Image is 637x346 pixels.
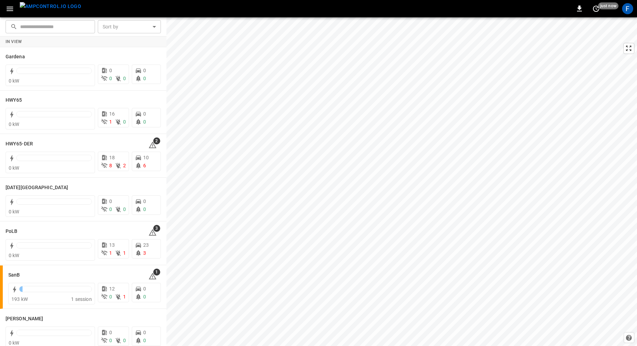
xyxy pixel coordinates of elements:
span: 1 [123,294,126,299]
span: 0 kW [9,340,19,346]
span: 16 [109,111,115,117]
span: 1 session [71,296,92,302]
span: 0 [143,76,146,81]
span: just now [598,2,619,9]
span: 0 kW [9,121,19,127]
span: 1 [153,269,160,276]
h6: Vernon [6,315,43,323]
h6: SanB [8,271,20,279]
span: 3 [153,225,160,232]
span: 0 [143,111,146,117]
h6: Gardena [6,53,25,61]
span: 0 [123,338,126,343]
div: profile-icon [622,3,633,14]
span: 1 [109,250,112,256]
span: 0 [109,199,112,204]
span: 10 [143,155,149,160]
span: 0 [143,199,146,204]
span: 0 [109,330,112,335]
span: 18 [109,155,115,160]
img: ampcontrol.io logo [20,2,81,11]
span: 0 [123,119,126,125]
span: 0 [143,338,146,343]
span: 0 [109,76,112,81]
span: 0 [143,206,146,212]
button: set refresh interval [591,3,602,14]
span: 0 [143,119,146,125]
span: 3 [143,250,146,256]
span: 0 kW [9,209,19,214]
h6: PoLB [6,228,17,235]
span: 0 kW [9,78,19,84]
span: 23 [143,242,149,248]
span: 8 [109,163,112,168]
h6: HWY65-DER [6,140,33,148]
h6: Karma Center [6,184,68,192]
span: 0 [109,68,112,73]
span: 0 [143,330,146,335]
span: 0 [109,294,112,299]
span: 0 [143,68,146,73]
span: 0 [123,76,126,81]
span: 1 [109,119,112,125]
span: 13 [109,242,115,248]
span: 1 [123,250,126,256]
span: 0 [109,338,112,343]
span: 0 kW [9,253,19,258]
span: 6 [143,163,146,168]
span: 2 [123,163,126,168]
span: 2 [153,137,160,144]
span: 0 [109,206,112,212]
span: 12 [109,286,115,292]
span: 0 kW [9,165,19,171]
span: 0 [123,206,126,212]
h6: HWY65 [6,96,22,104]
span: 193 kW [11,296,28,302]
strong: In View [6,39,22,44]
span: 0 [143,286,146,292]
span: 0 [143,294,146,299]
